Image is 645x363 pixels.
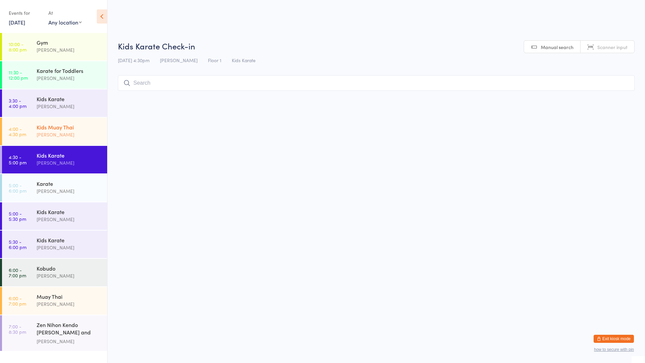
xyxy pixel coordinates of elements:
[9,295,26,306] time: 6:00 - 7:00 pm
[2,118,107,145] a: 4:00 -4:30 pmKids Muay Thai[PERSON_NAME]
[37,187,101,195] div: [PERSON_NAME]
[208,57,221,64] span: Floor 1
[9,324,26,334] time: 7:00 - 8:30 pm
[37,74,101,82] div: [PERSON_NAME]
[2,259,107,286] a: 6:00 -7:00 pmKobudo[PERSON_NAME]
[37,152,101,159] div: Kids Karate
[37,265,101,272] div: Kobudo
[2,315,107,351] a: 7:00 -8:30 pmZen Nihon Kendo [PERSON_NAME] and Jodo[PERSON_NAME]
[2,287,107,315] a: 6:00 -7:00 pmMuay Thai[PERSON_NAME]
[37,39,101,46] div: Gym
[37,272,101,280] div: [PERSON_NAME]
[118,75,635,91] input: Search
[9,41,27,52] time: 10:00 - 8:00 pm
[9,154,27,165] time: 4:30 - 5:00 pm
[118,40,635,51] h2: Kids Karate Check-in
[9,183,27,193] time: 5:00 - 6:00 pm
[232,57,256,64] span: Kids Karate
[594,335,634,343] button: Exit kiosk mode
[37,337,101,345] div: [PERSON_NAME]
[37,293,101,300] div: Muay Thai
[2,61,107,89] a: 11:30 -12:00 pmKarate for Toddlers[PERSON_NAME]
[2,33,107,61] a: 10:00 -8:00 pmGym[PERSON_NAME]
[37,95,101,103] div: Kids Karate
[48,7,82,18] div: At
[541,44,573,50] span: Manual search
[9,211,26,221] time: 5:00 - 5:30 pm
[37,321,101,337] div: Zen Nihon Kendo [PERSON_NAME] and Jodo
[2,231,107,258] a: 5:30 -6:00 pmKids Karate[PERSON_NAME]
[9,70,28,80] time: 11:30 - 12:00 pm
[37,215,101,223] div: [PERSON_NAME]
[37,208,101,215] div: Kids Karate
[37,67,101,74] div: Karate for Toddlers
[48,18,82,26] div: Any location
[9,7,42,18] div: Events for
[37,244,101,251] div: [PERSON_NAME]
[37,300,101,308] div: [PERSON_NAME]
[597,44,628,50] span: Scanner input
[37,180,101,187] div: Karate
[37,46,101,54] div: [PERSON_NAME]
[160,57,198,64] span: [PERSON_NAME]
[37,131,101,138] div: [PERSON_NAME]
[9,239,27,250] time: 5:30 - 6:00 pm
[9,18,25,26] a: [DATE]
[9,267,26,278] time: 6:00 - 7:00 pm
[9,126,26,137] time: 4:00 - 4:30 pm
[2,202,107,230] a: 5:00 -5:30 pmKids Karate[PERSON_NAME]
[9,98,27,109] time: 3:30 - 4:00 pm
[2,174,107,202] a: 5:00 -6:00 pmKarate[PERSON_NAME]
[37,159,101,167] div: [PERSON_NAME]
[37,103,101,110] div: [PERSON_NAME]
[37,123,101,131] div: Kids Muay Thai
[2,89,107,117] a: 3:30 -4:00 pmKids Karate[PERSON_NAME]
[2,146,107,173] a: 4:30 -5:00 pmKids Karate[PERSON_NAME]
[37,236,101,244] div: Kids Karate
[594,347,634,352] button: how to secure with pin
[118,57,149,64] span: [DATE] 4:30pm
